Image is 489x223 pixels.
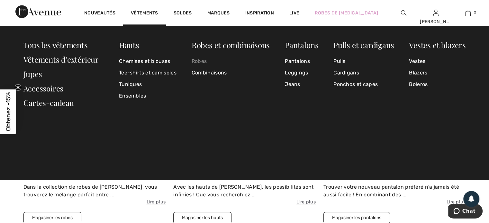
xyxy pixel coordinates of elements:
img: Mes infos [433,9,439,17]
a: Soldes [174,10,192,17]
a: Live [289,10,299,16]
div: Avec les hauts de [PERSON_NAME], les possibilités sont infinies ! Que vous recherchiez ... [173,183,316,206]
a: Robes [192,56,270,67]
span: Lire plus [173,199,316,206]
a: Combinaisons [192,67,270,79]
a: Ponchos et capes [333,79,394,90]
span: Inspiration [245,10,274,17]
span: Obtenez -15% [5,92,12,131]
a: Ensembles [119,90,177,102]
iframe: Ouvre un widget dans lequel vous pouvez chatter avec l’un de nos agents [448,204,483,220]
a: Boleros [409,79,466,90]
img: Mon panier [465,9,471,17]
a: Hauts [119,40,139,50]
a: Chemises et blouses [119,56,177,67]
a: Jupes [23,69,42,79]
a: Blazers [409,67,466,79]
a: Accessoires [23,83,64,93]
a: Tuniques [119,79,177,90]
a: Vestes [409,56,466,67]
a: Cardigans [333,67,394,79]
div: Dans la collection de robes de [PERSON_NAME], vous trouverez le mélange parfait entre ... [23,183,166,206]
img: recherche [401,9,406,17]
button: Close teaser [15,84,21,90]
div: Trouver votre nouveau pantalon préféré n'a jamais été aussi facile ! En combinant des ... [323,183,466,206]
a: Tee-shirts et camisoles [119,67,177,79]
div: [PERSON_NAME] [420,18,451,25]
a: Leggings [285,67,318,79]
a: Jeans [285,79,318,90]
a: Tous les vêtements [23,40,88,50]
a: Pantalons [285,40,318,50]
a: Se connecter [433,10,439,16]
a: Nouveautés [84,10,115,17]
a: Robes de [MEDICAL_DATA] [315,10,378,16]
a: Vestes et blazers [409,40,466,50]
a: Pulls et cardigans [333,40,394,50]
a: 3 [452,9,484,17]
span: Lire plus [323,199,466,206]
a: Pulls [333,56,394,67]
a: Marques [207,10,230,17]
span: Lire plus [23,199,166,206]
a: Cartes-cadeau [23,98,74,108]
a: Robes et combinaisons [192,40,270,50]
a: Pantalons [285,56,318,67]
span: 3 [474,10,476,16]
a: Vêtements [131,10,158,17]
a: Vêtements d'extérieur [23,54,99,64]
img: 1ère Avenue [15,5,61,18]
